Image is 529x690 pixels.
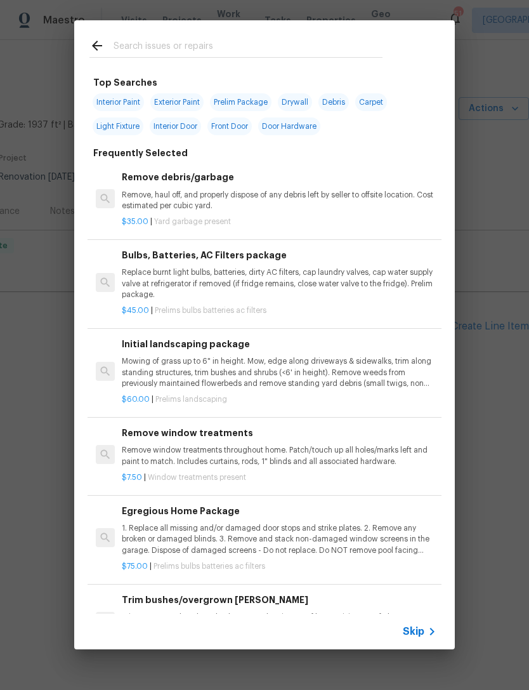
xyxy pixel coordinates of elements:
p: 1. Replace all missing and/or damaged door stops and strike plates. 2. Remove any broken or damag... [122,523,436,555]
input: Search issues or repairs [114,38,382,57]
p: Remove window treatments throughout home. Patch/touch up all holes/marks left and paint to match.... [122,445,436,467]
span: $35.00 [122,218,148,225]
p: | [122,394,436,405]
span: Interior Paint [93,93,144,111]
p: Replace burnt light bulbs, batteries, dirty AC filters, cap laundry valves, cap water supply valv... [122,267,436,300]
span: Skip [403,625,424,638]
h6: Bulbs, Batteries, AC Filters package [122,248,436,262]
span: $60.00 [122,395,150,403]
span: Debris [318,93,349,111]
span: Front Door [207,117,252,135]
span: Exterior Paint [150,93,204,111]
h6: Trim bushes/overgrown [PERSON_NAME] [122,593,436,607]
p: | [122,561,436,572]
span: $45.00 [122,307,149,314]
p: | [122,472,436,483]
span: $7.50 [122,474,142,481]
h6: Initial landscaping package [122,337,436,351]
span: Prelims landscaping [155,395,227,403]
span: Door Hardware [258,117,320,135]
p: Trim overgrown hegdes & bushes around perimeter of home giving 12" of clearance. Properly dispose... [122,612,436,634]
span: Interior Door [150,117,201,135]
p: Mowing of grass up to 6" in height. Mow, edge along driveways & sidewalks, trim along standing st... [122,356,436,388]
span: $75.00 [122,562,148,570]
span: Prelims bulbs batteries ac filters [155,307,266,314]
p: Remove, haul off, and properly dispose of any debris left by seller to offsite location. Cost est... [122,190,436,211]
span: Window treatments present [148,474,246,481]
span: Carpet [355,93,387,111]
span: Yard garbage present [154,218,231,225]
h6: Top Searches [93,76,157,90]
p: | [122,305,436,316]
h6: Egregious Home Package [122,504,436,518]
span: Prelims bulbs batteries ac filters [153,562,265,570]
h6: Frequently Selected [93,146,188,160]
h6: Remove window treatments [122,426,436,440]
span: Drywall [278,93,312,111]
span: Prelim Package [210,93,271,111]
span: Light Fixture [93,117,143,135]
h6: Remove debris/garbage [122,170,436,184]
p: | [122,216,436,227]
